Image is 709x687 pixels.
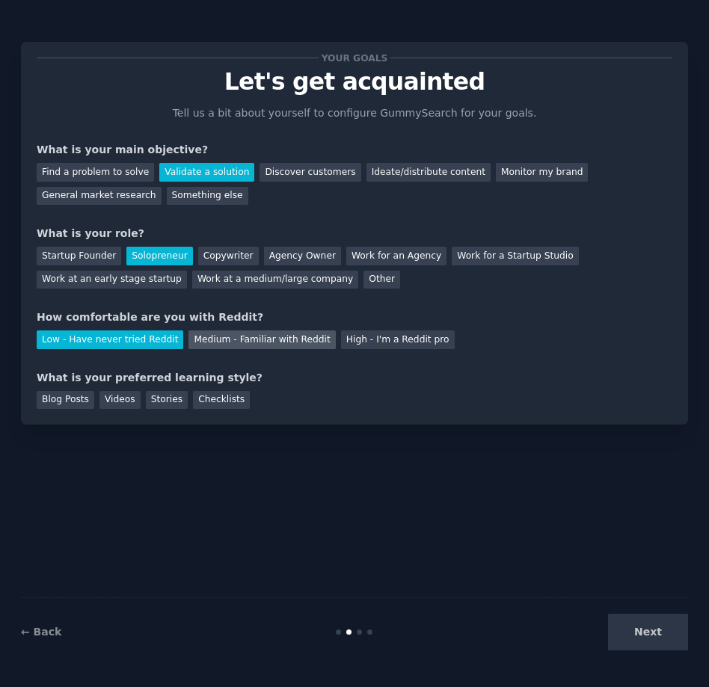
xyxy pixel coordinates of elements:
[264,247,341,265] div: Agency Owner
[37,226,672,241] div: What is your role?
[146,391,188,410] div: Stories
[37,370,672,386] div: What is your preferred learning style?
[192,271,358,289] div: Work at a medium/large company
[37,142,672,158] div: What is your main objective?
[37,330,183,349] div: Low - Have never tried Reddit
[167,187,248,206] div: Something else
[341,330,455,349] div: High - I'm a Reddit pro
[363,271,400,289] div: Other
[319,50,390,66] span: Your goals
[37,163,154,182] div: Find a problem to solve
[37,391,94,410] div: Blog Posts
[37,309,672,325] div: How comfortable are you with Reddit?
[37,247,121,265] div: Startup Founder
[21,626,61,638] a: ← Back
[188,330,335,349] div: Medium - Familiar with Reddit
[366,163,491,182] div: Ideate/distribute content
[198,247,259,265] div: Copywriter
[126,247,192,265] div: Solopreneur
[260,163,360,182] div: Discover customers
[346,247,446,265] div: Work for an Agency
[193,391,250,410] div: Checklists
[37,271,187,289] div: Work at an early stage startup
[166,105,543,121] p: Tell us a bit about yourself to configure GummySearch for your goals.
[496,163,588,182] div: Monitor my brand
[452,247,578,265] div: Work for a Startup Studio
[37,69,672,95] p: Let's get acquainted
[99,391,141,410] div: Videos
[159,163,254,182] div: Validate a solution
[37,187,162,206] div: General market research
